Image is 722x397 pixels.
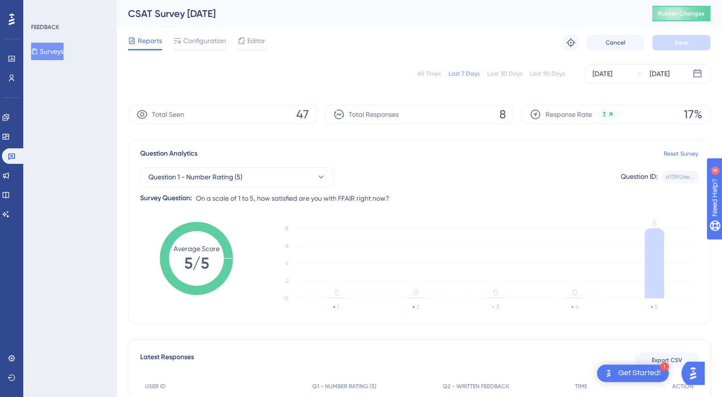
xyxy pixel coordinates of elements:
[349,109,399,120] span: Total Responses
[67,5,70,13] div: 4
[530,70,565,78] div: Last 90 Days
[684,107,702,122] span: 17%
[618,368,661,379] div: Get Started!
[148,171,242,183] span: Question 1 - Number Rating (5)
[575,382,587,390] span: TIME
[31,23,59,31] div: FEEDBACK
[138,35,162,47] span: Reports
[337,303,339,310] text: 1
[23,2,61,14] span: Need Help?
[621,171,658,183] div: Question ID:
[443,382,509,390] span: Q2 - WRITTEN FEEDBACK
[664,150,698,158] a: Reset Survey
[666,173,694,181] div: d139f06e...
[672,382,693,390] span: ACTION
[674,39,688,47] span: Save
[417,303,419,310] text: 2
[681,359,710,388] iframe: UserGuiding AI Assistant Launcher
[652,35,710,50] button: Save
[449,70,480,78] div: Last 7 Days
[493,288,498,297] tspan: 0
[597,365,669,382] div: Open Get Started! checklist, remaining modules: 1
[658,10,705,17] span: Publish Changes
[572,288,577,297] tspan: 0
[496,303,499,310] text: 3
[31,43,64,60] button: Surveys
[285,260,289,267] tspan: 4
[499,107,505,122] span: 8
[140,351,194,369] span: Latest Responses
[285,225,289,232] tspan: 8
[145,382,166,390] span: USER ID
[334,288,339,297] tspan: 0
[652,219,657,228] tspan: 8
[655,303,658,310] text: 5
[247,35,265,47] span: Editor
[545,109,592,120] span: Response Rate
[184,254,209,272] tspan: 5/5
[183,35,226,47] span: Configuration
[602,111,605,118] span: 3
[128,7,628,20] div: CSAT Survey [DATE]
[286,242,289,249] tspan: 6
[285,295,289,302] tspan: 0
[312,382,377,390] span: Q1 - NUMBER RATING (5)
[140,192,192,204] div: Survey Question:
[296,107,309,122] span: 47
[140,167,334,187] button: Question 1 - Number Rating (5)
[586,35,644,50] button: Cancel
[152,109,184,120] span: Total Seen
[417,70,441,78] div: All Times
[174,245,220,253] tspan: Average Score
[575,303,578,310] text: 4
[650,68,670,79] div: [DATE]
[660,362,669,371] div: 1
[286,277,289,284] tspan: 2
[487,70,522,78] div: Last 30 Days
[652,6,710,21] button: Publish Changes
[635,352,698,368] button: Export CSV
[603,367,614,379] img: launcher-image-alternative-text
[140,148,197,159] span: Question Analytics
[414,288,418,297] tspan: 0
[196,192,389,204] span: On a scale of 1 to 5, how satisfied are you with FFAIR right now?
[593,68,612,79] div: [DATE]
[652,356,682,364] span: Export CSV
[606,39,626,47] span: Cancel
